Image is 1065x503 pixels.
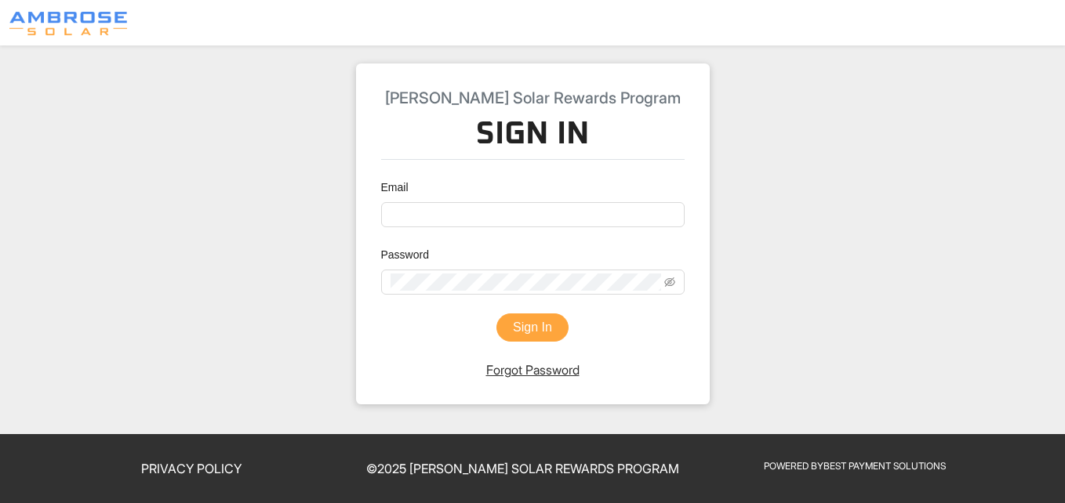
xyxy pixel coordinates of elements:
img: Program logo [9,12,127,35]
label: Password [381,246,440,263]
a: Privacy Policy [141,461,242,476]
input: Email [381,202,685,227]
p: © 2025 [PERSON_NAME] Solar Rewards Program [366,459,679,478]
a: Powered ByBest Payment Solutions [764,460,946,472]
input: Password [391,273,661,291]
h5: [PERSON_NAME] Solar Rewards Program [381,89,685,107]
a: Forgot Password [486,362,580,378]
span: eye-invisible [664,277,675,288]
button: Sign In [496,313,569,342]
h3: Sign In [381,115,685,160]
label: Email [381,179,420,196]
